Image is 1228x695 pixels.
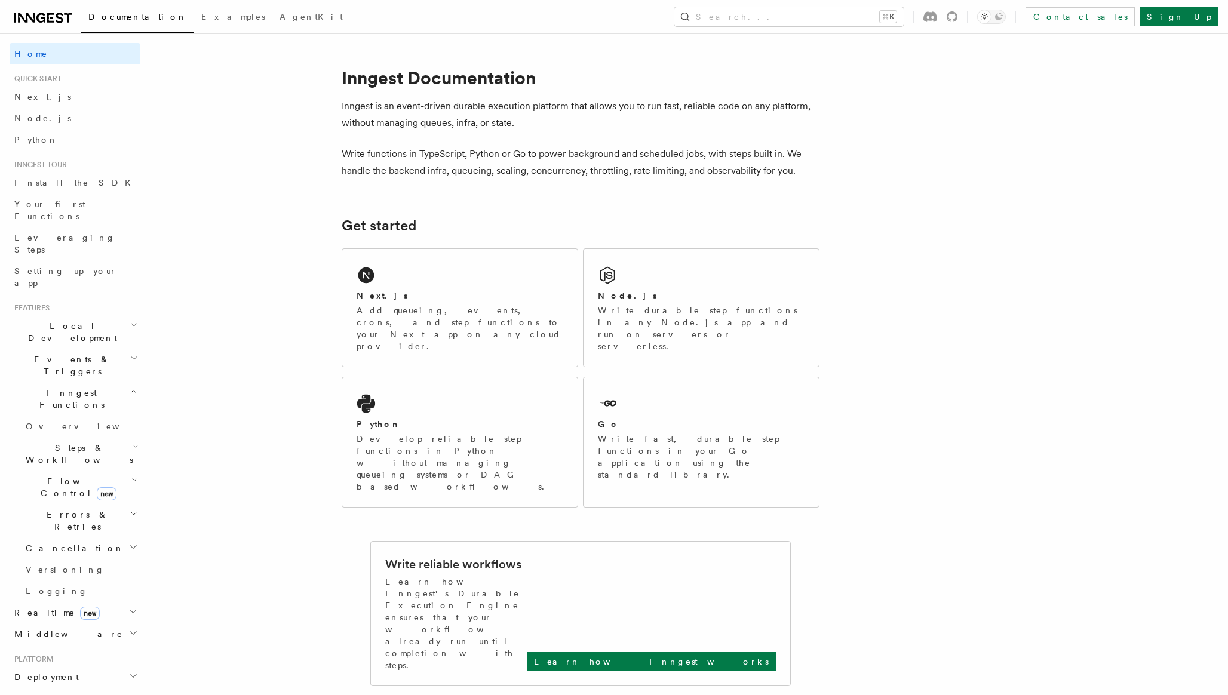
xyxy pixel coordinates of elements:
span: Node.js [14,113,71,123]
p: Write fast, durable step functions in your Go application using the standard library. [598,433,805,481]
span: Realtime [10,607,100,619]
span: Python [14,135,58,144]
p: Develop reliable step functions in Python without managing queueing systems or DAG based workflows. [357,433,563,493]
span: Inngest Functions [10,387,129,411]
h2: Write reliable workflows [385,556,521,573]
span: Home [14,48,48,60]
a: Your first Functions [10,193,140,227]
a: Get started [342,217,416,234]
kbd: ⌘K [880,11,897,23]
p: Write durable step functions in any Node.js app and run on servers or serverless. [598,305,805,352]
span: Next.js [14,92,71,102]
span: Documentation [88,12,187,21]
button: Events & Triggers [10,349,140,382]
button: Flow Controlnew [21,470,140,504]
a: Examples [194,4,272,32]
a: Install the SDK [10,172,140,193]
p: Write functions in TypeScript, Python or Go to power background and scheduled jobs, with steps bu... [342,146,819,179]
a: Learn how Inngest works [527,652,776,671]
a: Next.js [10,86,140,107]
a: Contact sales [1026,7,1135,26]
span: Cancellation [21,542,124,554]
span: Your first Functions [14,199,85,221]
a: Setting up your app [10,260,140,294]
p: Learn how Inngest works [534,656,769,668]
h2: Go [598,418,619,430]
button: Steps & Workflows [21,437,140,470]
span: Inngest tour [10,160,67,170]
a: Versioning [21,559,140,580]
h2: Next.js [357,290,408,302]
span: Versioning [26,565,105,574]
button: Realtimenew [10,602,140,623]
span: Install the SDK [14,178,138,187]
span: Quick start [10,74,62,84]
span: Leveraging Steps [14,233,115,254]
span: new [80,607,100,620]
h2: Python [357,418,401,430]
span: new [97,487,116,500]
a: Documentation [81,4,194,33]
button: Local Development [10,315,140,349]
a: Logging [21,580,140,602]
span: Logging [26,586,88,596]
a: AgentKit [272,4,350,32]
span: Flow Control [21,475,131,499]
button: Deployment [10,666,140,688]
a: GoWrite fast, durable step functions in your Go application using the standard library. [583,377,819,508]
a: Python [10,129,140,150]
a: PythonDevelop reliable step functions in Python without managing queueing systems or DAG based wo... [342,377,578,508]
p: Learn how Inngest's Durable Execution Engine ensures that your workflow already run until complet... [385,576,527,671]
span: Middleware [10,628,123,640]
a: Home [10,43,140,64]
h2: Node.js [598,290,657,302]
p: Inngest is an event-driven durable execution platform that allows you to run fast, reliable code ... [342,98,819,131]
button: Inngest Functions [10,382,140,416]
span: Errors & Retries [21,509,130,533]
h1: Inngest Documentation [342,67,819,88]
span: Features [10,303,50,313]
a: Node.jsWrite durable step functions in any Node.js app and run on servers or serverless. [583,248,819,367]
span: Events & Triggers [10,353,130,377]
span: Platform [10,654,54,664]
span: Overview [26,422,149,431]
span: Deployment [10,671,79,683]
button: Toggle dark mode [977,10,1006,24]
button: Cancellation [21,537,140,559]
span: AgentKit [280,12,343,21]
span: Setting up your app [14,266,117,288]
a: Overview [21,416,140,437]
span: Steps & Workflows [21,442,133,466]
span: Local Development [10,320,130,344]
p: Add queueing, events, crons, and step functions to your Next app on any cloud provider. [357,305,563,352]
button: Search...⌘K [674,7,904,26]
div: Inngest Functions [10,416,140,602]
a: Node.js [10,107,140,129]
span: Examples [201,12,265,21]
button: Middleware [10,623,140,645]
button: Errors & Retries [21,504,140,537]
a: Next.jsAdd queueing, events, crons, and step functions to your Next app on any cloud provider. [342,248,578,367]
a: Leveraging Steps [10,227,140,260]
a: Sign Up [1140,7,1218,26]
